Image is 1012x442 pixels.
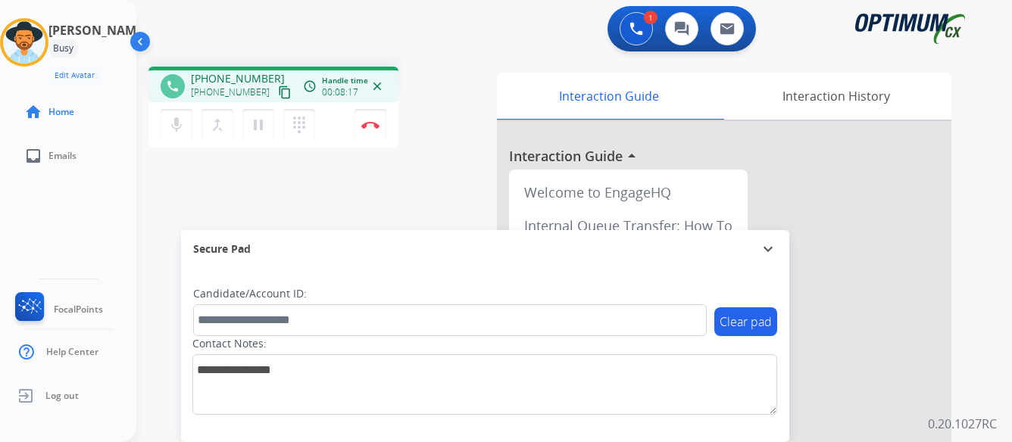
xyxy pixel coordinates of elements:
[759,240,777,258] mat-icon: expand_more
[48,21,147,39] h3: [PERSON_NAME]
[322,86,358,98] span: 00:08:17
[249,116,267,134] mat-icon: pause
[3,21,45,64] img: avatar
[928,415,997,433] p: 0.20.1027RC
[48,39,78,58] div: Busy
[48,106,74,118] span: Home
[714,307,777,336] button: Clear pad
[46,346,98,358] span: Help Center
[515,176,742,209] div: Welcome to EngageHQ
[12,292,103,327] a: FocalPoints
[208,116,226,134] mat-icon: merge_type
[48,150,77,162] span: Emails
[370,79,384,93] mat-icon: close
[278,86,292,99] mat-icon: content_copy
[54,303,103,316] span: FocalPoints
[720,73,951,120] div: Interaction History
[322,75,368,86] span: Handle time
[24,103,42,121] mat-icon: home
[290,116,308,134] mat-icon: dialpad
[193,241,251,257] span: Secure Pad
[24,147,42,165] mat-icon: inbox
[193,286,307,301] label: Candidate/Account ID:
[303,79,317,93] mat-icon: access_time
[167,116,186,134] mat-icon: mic
[361,121,379,129] img: control
[45,390,79,402] span: Log out
[191,86,270,98] span: [PHONE_NUMBER]
[48,67,101,84] button: Edit Avatar
[497,73,720,120] div: Interaction Guide
[191,71,285,86] span: [PHONE_NUMBER]
[644,11,657,24] div: 1
[192,336,267,351] label: Contact Notes:
[166,79,180,93] mat-icon: phone
[515,209,742,242] div: Internal Queue Transfer: How To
